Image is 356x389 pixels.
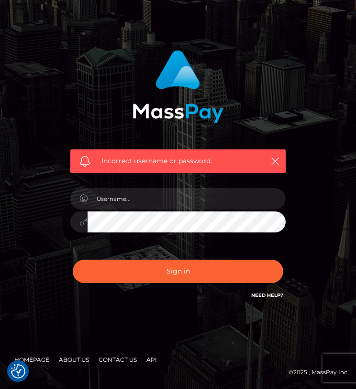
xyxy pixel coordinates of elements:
input: Username... [88,188,286,210]
a: About Us [55,352,93,367]
a: Contact Us [95,352,141,367]
span: Incorrect username or password. [101,156,257,166]
a: Homepage [11,352,53,367]
img: MassPay Login [133,50,223,123]
a: API [143,352,161,367]
button: Consent Preferences [11,364,25,378]
a: Need Help? [251,292,283,298]
div: © 2025 , MassPay Inc. [7,367,349,378]
button: Sign in [73,260,283,283]
img: Revisit consent button [11,364,25,378]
